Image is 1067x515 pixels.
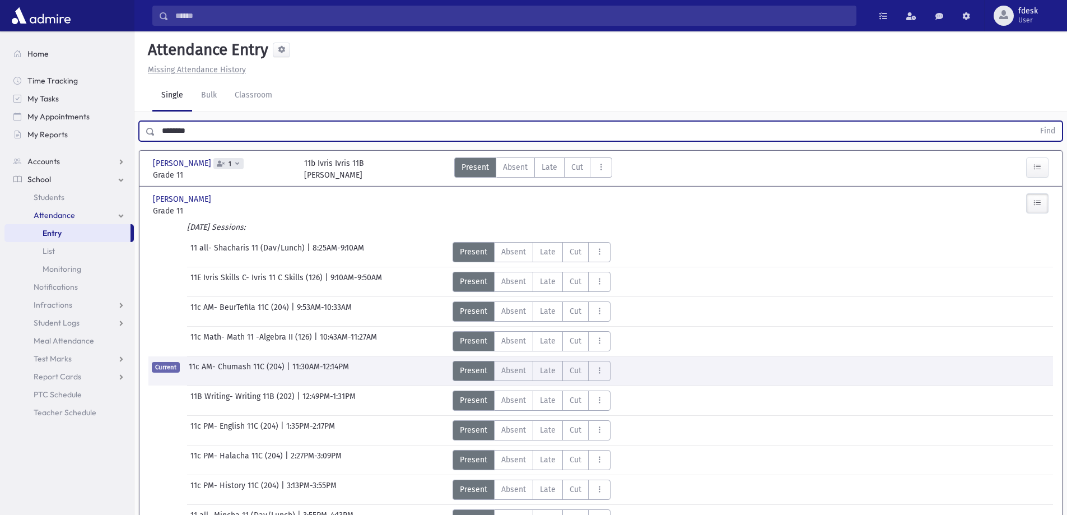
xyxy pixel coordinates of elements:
span: 8:25AM-9:10AM [313,242,364,262]
span: Absent [501,365,526,377]
a: Test Marks [4,350,134,368]
h5: Attendance Entry [143,40,268,59]
span: My Appointments [27,112,90,122]
span: Cut [571,161,583,173]
span: [PERSON_NAME] [153,193,213,205]
span: 1 [226,160,234,168]
span: Present [460,484,487,495]
a: Teacher Schedule [4,403,134,421]
span: Absent [501,246,526,258]
span: Monitoring [43,264,81,274]
a: Infractions [4,296,134,314]
div: AttTypes [453,361,611,381]
span: Present [460,395,487,406]
span: My Reports [27,129,68,140]
a: Report Cards [4,368,134,386]
span: Absent [501,424,526,436]
span: Time Tracking [27,76,78,86]
span: | [281,420,286,440]
span: Cut [570,335,581,347]
span: Present [460,276,487,287]
div: 11b Ivris Ivris 11B [PERSON_NAME] [304,157,364,181]
span: Late [540,335,556,347]
a: School [4,170,134,188]
span: Late [540,246,556,258]
span: [PERSON_NAME] [153,157,213,169]
span: fdesk [1018,7,1038,16]
span: Absent [501,454,526,466]
span: Test Marks [34,354,72,364]
span: Entry [43,228,62,238]
span: Accounts [27,156,60,166]
a: My Tasks [4,90,134,108]
div: AttTypes [453,420,611,440]
span: 11B Writing- Writing 11B (202) [190,391,297,411]
u: Missing Attendance History [148,65,246,75]
span: 11c PM- Halacha 11C (204) [190,450,285,470]
span: Absent [501,276,526,287]
div: AttTypes [453,450,611,470]
div: AttTypes [453,391,611,411]
a: Attendance [4,206,134,224]
span: 11c PM- History 11C (204) [190,480,281,500]
a: Classroom [226,80,281,112]
span: Notifications [34,282,78,292]
span: Current [152,362,180,373]
span: 11:30AM-12:14PM [292,361,349,381]
span: Late [540,365,556,377]
span: List [43,246,55,256]
span: Report Cards [34,372,81,382]
span: 9:10AM-9:50AM [330,272,382,292]
a: My Appointments [4,108,134,126]
a: Time Tracking [4,72,134,90]
span: 11c PM- English 11C (204) [190,420,281,440]
a: Single [152,80,192,112]
span: Present [460,454,487,466]
span: Present [460,305,487,317]
span: User [1018,16,1038,25]
button: Find [1033,122,1062,141]
i: [DATE] Sessions: [187,222,245,232]
div: AttTypes [453,242,611,262]
span: 12:49PM-1:31PM [302,391,356,411]
span: | [307,242,313,262]
span: Present [460,424,487,436]
span: Present [460,365,487,377]
span: School [27,174,51,184]
span: Grade 11 [153,169,293,181]
span: | [325,272,330,292]
a: Meal Attendance [4,332,134,350]
span: Cut [570,365,581,377]
span: Student Logs [34,318,80,328]
a: PTC Schedule [4,386,134,403]
span: | [314,331,320,351]
a: Notifications [4,278,134,296]
div: AttTypes [453,301,611,322]
span: Late [540,276,556,287]
span: | [281,480,287,500]
span: Late [542,161,557,173]
a: My Reports [4,126,134,143]
span: 2:27PM-3:09PM [291,450,342,470]
span: Teacher Schedule [34,407,96,417]
span: Cut [570,395,581,406]
div: AttTypes [454,157,612,181]
span: 11 all- Shacharis 11 (Dav/Lunch) [190,242,307,262]
a: Accounts [4,152,134,170]
span: Late [540,424,556,436]
span: Late [540,395,556,406]
span: Home [27,49,49,59]
span: 11c AM- Chumash 11C (204) [189,361,287,381]
span: Present [460,335,487,347]
span: Absent [501,484,526,495]
a: Missing Attendance History [143,65,246,75]
span: Cut [570,454,581,466]
div: AttTypes [453,331,611,351]
span: Absent [501,335,526,347]
a: Home [4,45,134,63]
a: List [4,242,134,260]
span: Cut [570,305,581,317]
a: Entry [4,224,131,242]
span: 11c Math- Math 11 -Algebra II (126) [190,331,314,351]
span: | [285,450,291,470]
